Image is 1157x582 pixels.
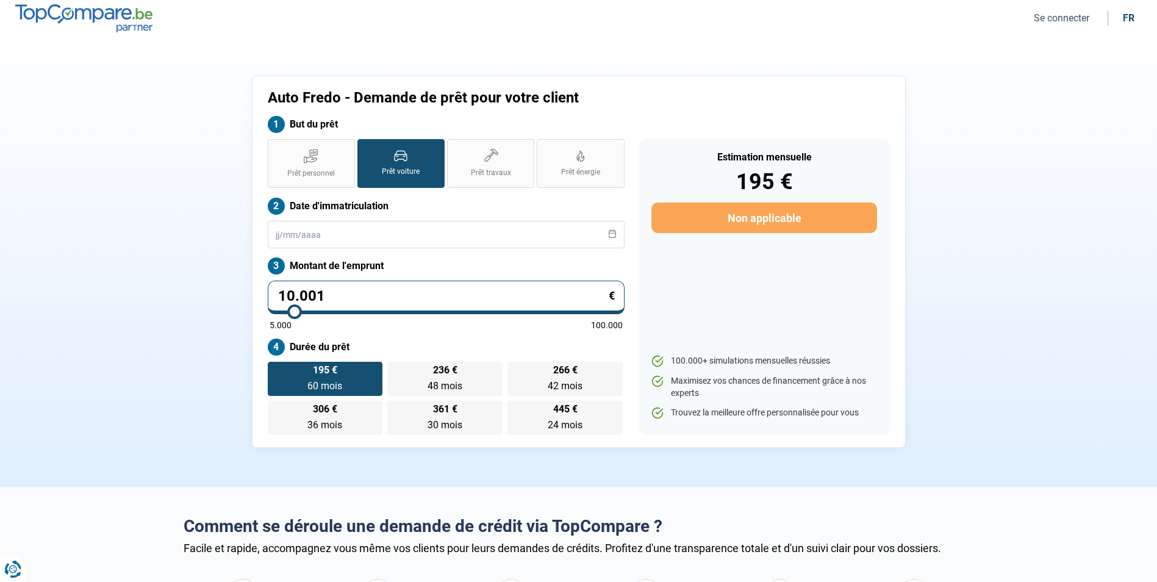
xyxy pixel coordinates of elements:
[1030,12,1093,24] button: Se connecter
[553,365,578,375] span: 266 €
[561,167,600,178] span: Prêt énergie
[184,516,974,537] h2: Comment se déroule une demande de crédit via TopCompare ?
[268,221,625,248] input: jj/mm/aaaa
[548,380,582,392] span: 42 mois
[428,419,462,431] span: 30 mois
[268,339,625,356] label: Durée du prêt
[651,203,876,233] button: Non applicable
[651,153,876,162] div: Estimation mensuelle
[184,542,974,555] div: Facile et rapide, accompagnez vous même vos clients pour leurs demandes de crédits. Profitez d'un...
[433,404,457,414] span: 361 €
[651,407,876,419] li: Trouvez la meilleure offre personnalisée pour vous
[591,321,623,329] span: 100.000
[307,380,342,392] span: 60 mois
[1123,12,1134,24] div: fr
[287,168,335,179] span: Prêt personnel
[651,375,876,399] li: Maximisez vos chances de financement grâce à nos experts
[268,89,731,107] h1: Auto Fredo - Demande de prêt pour votre client
[313,404,337,414] span: 306 €
[428,380,462,392] span: 48 mois
[609,290,615,301] span: €
[651,355,876,367] li: 100.000+ simulations mensuelles réussies
[15,4,152,32] img: TopCompare.be
[268,257,625,275] label: Montant de l'emprunt
[268,198,625,215] label: Date d'immatriculation
[268,116,625,133] label: But du prêt
[548,419,582,431] span: 24 mois
[382,167,420,177] span: Prêt voiture
[553,404,578,414] span: 445 €
[651,171,876,193] div: 195 €
[270,321,292,329] span: 5.000
[307,419,342,431] span: 36 mois
[471,168,511,178] span: Prêt travaux
[433,365,457,375] span: 236 €
[313,365,337,375] span: 195 €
